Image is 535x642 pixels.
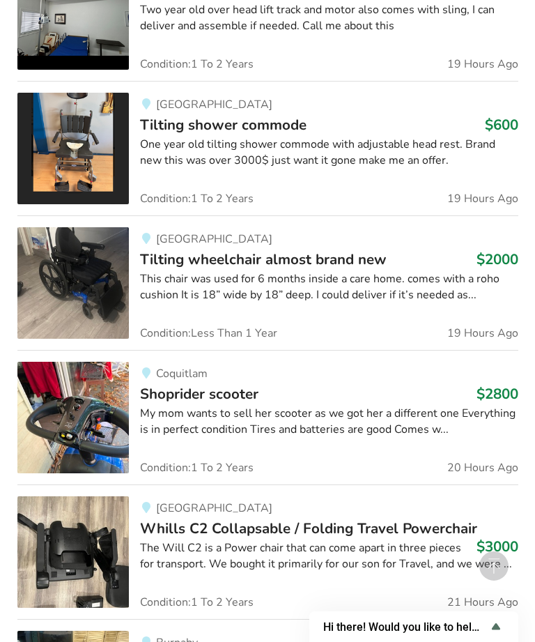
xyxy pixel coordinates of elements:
span: Condition: 1 To 2 Years [140,462,254,473]
span: 19 Hours Ago [447,328,518,339]
a: bathroom safety-tilting shower commode [GEOGRAPHIC_DATA]Tilting shower commode$600One year old ti... [17,81,518,215]
span: Whills C2 Collapsable / Folding Travel Powerchair [140,519,477,538]
h3: $3000 [476,537,518,556]
span: Condition: 1 To 2 Years [140,59,254,70]
img: mobility-tilting wheelchair almost brand new [17,227,129,339]
button: Show survey - Hi there! Would you like to help us improve AssistList? [323,618,504,635]
span: Shoprider scooter [140,384,258,404]
span: [GEOGRAPHIC_DATA] [156,500,272,516]
span: Condition: 1 To 2 Years [140,597,254,608]
h3: $600 [485,116,518,134]
span: Tilting shower commode [140,115,307,135]
span: [GEOGRAPHIC_DATA] [156,231,272,247]
div: This chair was used for 6 months inside a care home. comes with a roho cushion It is 18” wide by ... [140,271,518,303]
span: Tilting wheelchair almost brand new [140,250,387,269]
img: bathroom safety-tilting shower commode [17,93,129,204]
div: The Will C2 is a Power chair that can come apart in three pieces for transport. We bought it prim... [140,540,518,572]
a: mobility-tilting wheelchair almost brand new [GEOGRAPHIC_DATA]Tilting wheelchair almost brand new... [17,215,518,350]
img: mobility-shoprider scooter [17,362,129,473]
span: Hi there! Would you like to help us improve AssistList? [323,620,488,634]
h3: $2000 [476,250,518,268]
img: mobility-whills c2 collapsable / folding travel powerchair [17,496,129,608]
a: mobility-shoprider scooter CoquitlamShoprider scooter$2800My mom wants to sell her scooter as we ... [17,350,518,484]
div: Two year old over head lift track and motor also comes with sling, I can deliver and assemble if ... [140,2,518,34]
div: One year old tilting shower commode with adjustable head rest. Brand new this was over 3000$ just... [140,137,518,169]
span: 21 Hours Ago [447,597,518,608]
span: 19 Hours Ago [447,193,518,204]
div: My mom wants to sell her scooter as we got her a different one Everything is in perfect condition... [140,406,518,438]
span: Coquitlam [156,366,208,381]
span: Condition: Less Than 1 Year [140,328,277,339]
span: [GEOGRAPHIC_DATA] [156,97,272,112]
span: Condition: 1 To 2 Years [140,193,254,204]
span: 20 Hours Ago [447,462,518,473]
a: mobility-whills c2 collapsable / folding travel powerchair[GEOGRAPHIC_DATA]Whills C2 Collapsable ... [17,484,518,619]
h3: $2800 [476,385,518,403]
span: 19 Hours Ago [447,59,518,70]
